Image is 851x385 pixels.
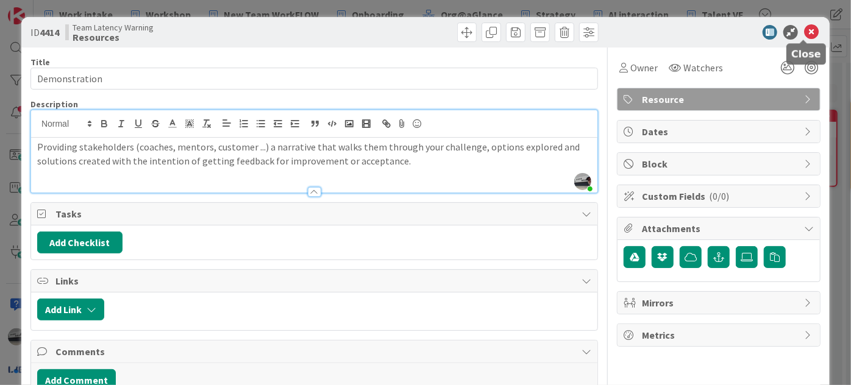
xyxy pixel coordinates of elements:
button: Add Checklist [37,231,123,253]
span: Mirrors [642,295,798,310]
span: Tasks [55,207,575,221]
span: Block [642,157,798,171]
span: Dates [642,124,798,139]
b: Resources [73,32,154,42]
span: Attachments [642,221,798,236]
span: Metrics [642,328,798,342]
input: type card name here... [30,68,598,90]
span: Watchers [683,60,723,75]
span: Description [30,99,78,110]
button: Add Link [37,298,104,320]
label: Title [30,57,50,68]
b: 4414 [40,26,59,38]
span: ( 0/0 ) [709,190,729,202]
span: Comments [55,344,575,359]
img: jIClQ55mJEe4la83176FWmfCkxn1SgSj.jpg [574,173,591,190]
span: ID [30,25,59,40]
h5: Close [791,48,821,60]
span: Custom Fields [642,189,798,203]
p: Providing stakeholders (coaches, mentors, customer ...) a narrative that walks them through your ... [37,140,591,168]
span: Resource [642,92,798,107]
span: Links [55,274,575,288]
span: Team Latency Warning [73,23,154,32]
span: Owner [630,60,658,75]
